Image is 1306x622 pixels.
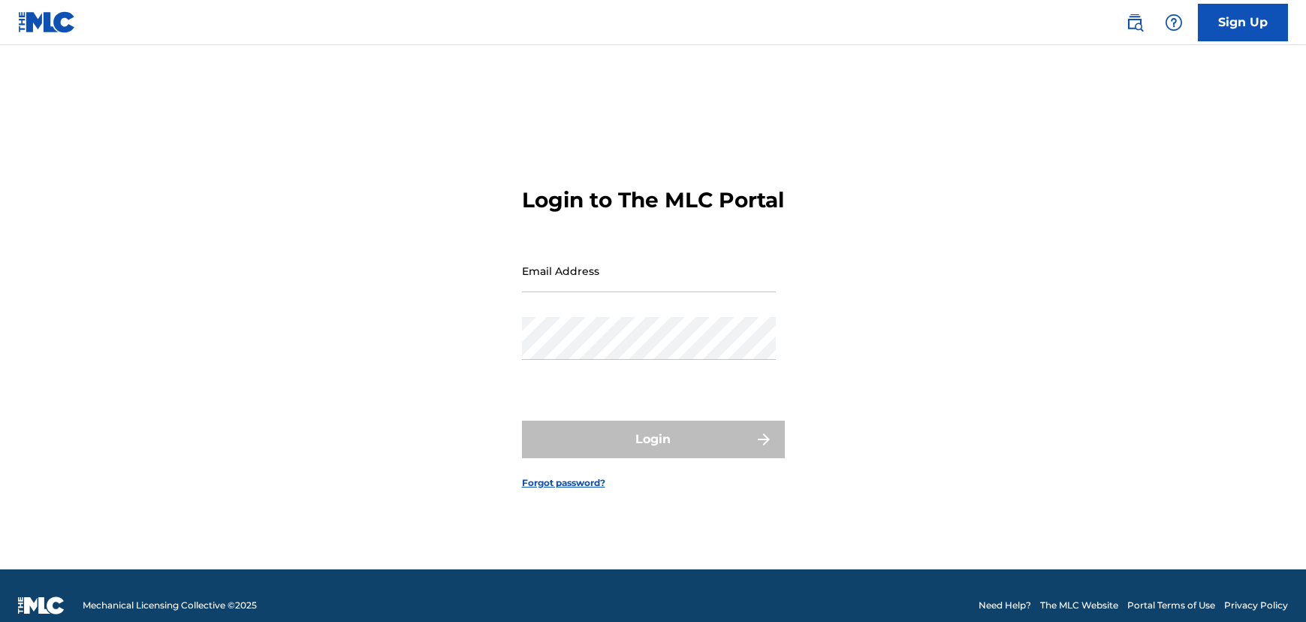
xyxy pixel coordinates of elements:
a: Need Help? [979,599,1031,612]
img: search [1126,14,1144,32]
a: The MLC Website [1040,599,1118,612]
div: Help [1159,8,1189,38]
h3: Login to The MLC Portal [522,187,784,213]
a: Forgot password? [522,476,605,490]
a: Public Search [1120,8,1150,38]
img: MLC Logo [18,11,76,33]
a: Privacy Policy [1224,599,1288,612]
a: Portal Terms of Use [1127,599,1215,612]
span: Mechanical Licensing Collective © 2025 [83,599,257,612]
img: logo [18,596,65,614]
a: Sign Up [1198,4,1288,41]
iframe: Chat Widget [1231,550,1306,622]
img: help [1165,14,1183,32]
